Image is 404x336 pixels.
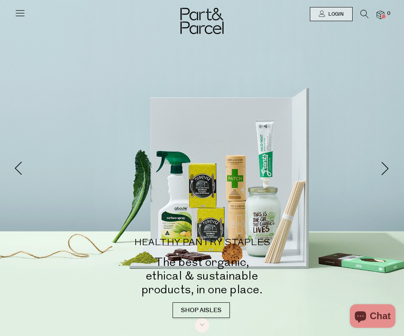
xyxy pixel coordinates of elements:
[18,255,386,296] h2: The best organic, ethical & sustainable products, in one place.
[173,302,230,318] a: SHOP AISLES
[385,10,392,17] span: 0
[348,304,398,330] inbox-online-store-chat: Shopify online store chat
[377,11,384,19] a: 0
[18,238,386,247] p: HEALTHY PANTRY STAPLES
[326,11,344,18] span: Login
[310,7,353,21] a: Login
[180,8,224,34] img: Part&Parcel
